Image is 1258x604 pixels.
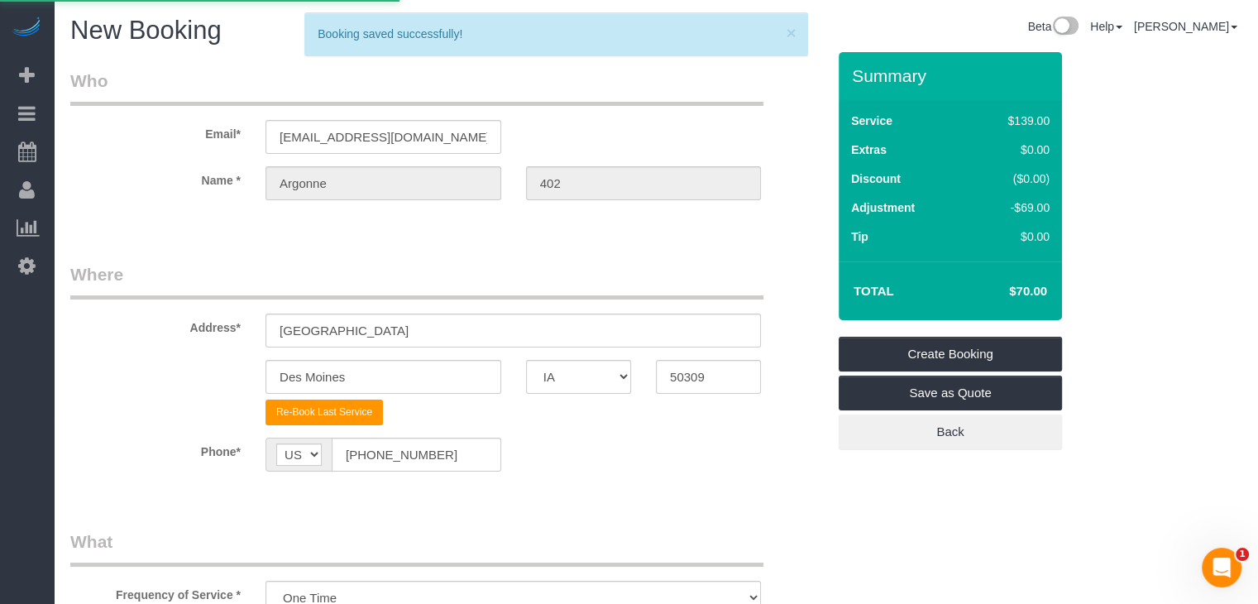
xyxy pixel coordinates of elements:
legend: Who [70,69,763,106]
div: -$69.00 [973,199,1050,216]
label: Extras [851,141,887,158]
label: Phone* [58,438,253,460]
a: Back [839,415,1062,449]
img: New interface [1051,17,1079,38]
h3: Summary [852,66,1054,85]
label: Tip [851,228,868,245]
div: $139.00 [973,113,1050,129]
span: New Booking [70,16,222,45]
img: Automaid Logo [10,17,43,40]
a: Create Booking [839,337,1062,372]
span: 1 [1236,548,1249,561]
a: Help [1090,20,1122,33]
button: × [786,24,796,41]
label: Frequency of Service * [58,581,253,603]
label: Address* [58,314,253,336]
button: Re-Book Last Service [265,400,383,425]
iframe: Intercom live chat [1202,548,1241,587]
div: ($0.00) [973,170,1050,187]
div: $0.00 [973,141,1050,158]
input: Zip Code* [656,360,761,394]
label: Service [851,113,892,129]
legend: Where [70,262,763,300]
div: Booking saved successfully! [318,26,794,42]
h4: $70.00 [959,285,1047,299]
label: Email* [58,120,253,142]
a: Beta [1027,20,1079,33]
legend: What [70,530,763,567]
strong: Total [854,284,894,298]
label: Adjustment [851,199,915,216]
input: Phone* [332,438,501,472]
input: Email* [265,120,501,154]
label: Discount [851,170,901,187]
div: $0.00 [973,228,1050,245]
input: First Name* [265,166,501,200]
a: [PERSON_NAME] [1134,20,1237,33]
label: Name * [58,166,253,189]
a: Save as Quote [839,376,1062,410]
input: City* [265,360,501,394]
input: Last Name* [526,166,762,200]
